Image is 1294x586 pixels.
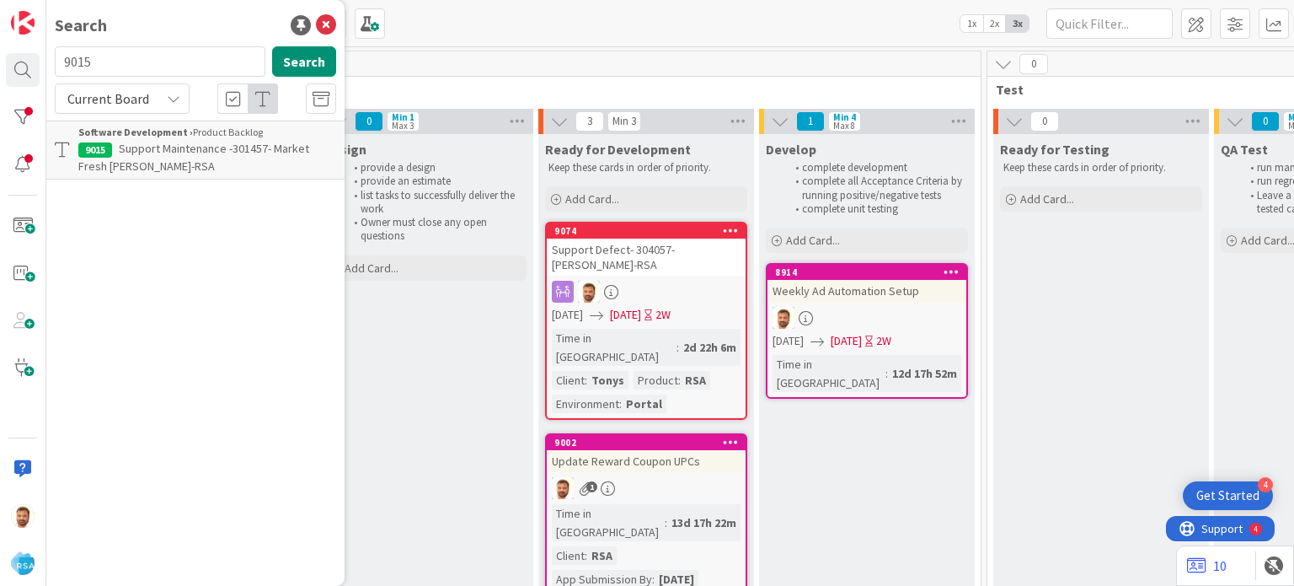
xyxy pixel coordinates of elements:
[786,161,965,175] li: complete development
[345,161,524,175] li: provide a design
[1003,161,1199,175] p: Keep these cards in order of priority.
[1183,481,1273,510] div: Open Get Started checklist, remaining modules: 4
[767,280,966,302] div: Weekly Ad Automation Setup
[345,261,398,276] span: Add Card...
[552,306,583,324] span: [DATE]
[766,141,816,158] span: Develop
[78,142,112,158] div: 9015
[88,7,92,20] div: 4
[355,111,383,132] span: 0
[345,216,524,244] li: Owner must close any open questions
[78,125,336,140] div: Product Backlog
[46,121,345,180] a: Software Development ›Product Backlog9015Support Maintenance -301457- Market Fresh [PERSON_NAME]-RSA
[547,450,746,472] div: Update Reward Coupon UPCs
[345,175,524,188] li: provide an estimate
[773,307,794,329] img: AS
[554,225,746,237] div: 9074
[392,121,414,130] div: Max 3
[833,121,855,130] div: Max 8
[665,513,667,532] span: :
[1006,15,1029,32] span: 3x
[547,477,746,499] div: AS
[552,546,585,565] div: Client
[1258,477,1273,492] div: 4
[1019,54,1048,74] span: 0
[67,90,149,107] span: Current Board
[11,551,35,575] img: avatar
[11,11,35,35] img: Visit kanbanzone.com
[773,332,804,350] span: [DATE]
[667,513,741,532] div: 13d 17h 22m
[676,338,679,357] span: :
[960,15,983,32] span: 1x
[786,233,840,248] span: Add Card...
[345,189,524,217] li: list tasks to successfully deliver the work
[392,113,414,121] div: Min 1
[554,437,746,449] div: 9002
[983,15,1006,32] span: 2x
[681,371,710,390] div: RSA
[55,46,265,77] input: Search for title...
[547,435,746,472] div: 9002Update Reward Coupon UPCs
[586,481,597,492] span: 1
[678,371,681,390] span: :
[679,338,741,357] div: 2d 22h 6m
[610,306,641,324] span: [DATE]
[1000,141,1110,158] span: Ready for Testing
[78,126,193,138] b: Software Development ›
[833,113,856,121] div: Min 4
[547,223,746,276] div: 9074Support Defect- 304057- [PERSON_NAME]-RSA
[796,111,825,132] span: 1
[545,141,691,158] span: Ready for Development
[1221,141,1268,158] span: QA Test
[547,435,746,450] div: 9002
[622,395,666,413] div: Portal
[767,307,966,329] div: AS
[1020,191,1074,207] span: Add Card...
[767,265,966,302] div: 8914Weekly Ad Automation Setup
[548,161,744,175] p: Keep these cards in order of priority.
[612,117,636,126] div: Min 3
[885,364,888,383] span: :
[547,281,746,303] div: AS
[587,371,628,390] div: Tonys
[1030,111,1059,132] span: 0
[766,263,968,399] a: 8914Weekly Ad Automation SetupAS[DATE][DATE]2WTime in [GEOGRAPHIC_DATA]:12d 17h 52m
[565,191,619,207] span: Add Card...
[552,504,665,541] div: Time in [GEOGRAPHIC_DATA]
[775,266,966,278] div: 8914
[773,355,885,392] div: Time in [GEOGRAPHIC_DATA]
[552,477,574,499] img: AS
[575,111,604,132] span: 3
[11,504,35,528] img: AS
[552,395,619,413] div: Environment
[324,141,366,158] span: Design
[547,239,746,276] div: Support Defect- 304057- [PERSON_NAME]-RSA
[619,395,622,413] span: :
[1187,556,1227,576] a: 10
[99,81,960,98] span: Deliver
[655,306,671,324] div: 2W
[587,546,617,565] div: RSA
[634,371,678,390] div: Product
[545,222,747,420] a: 9074Support Defect- 304057- [PERSON_NAME]-RSAAS[DATE][DATE]2WTime in [GEOGRAPHIC_DATA]:2d 22h 6mC...
[78,141,309,174] span: Support Maintenance -301457- Market Fresh [PERSON_NAME]-RSA
[55,13,107,38] div: Search
[831,332,862,350] span: [DATE]
[1196,487,1259,504] div: Get Started
[585,371,587,390] span: :
[35,3,77,23] span: Support
[767,265,966,280] div: 8914
[272,46,336,77] button: Search
[876,332,891,350] div: 2W
[547,223,746,239] div: 9074
[786,202,965,216] li: complete unit testing
[1251,111,1280,132] span: 0
[578,281,600,303] img: AS
[552,371,585,390] div: Client
[786,175,965,202] li: complete all Acceptance Criteria by running positive/negative tests
[585,546,587,565] span: :
[888,364,961,383] div: 12d 17h 52m
[1046,8,1173,39] input: Quick Filter...
[552,329,676,366] div: Time in [GEOGRAPHIC_DATA]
